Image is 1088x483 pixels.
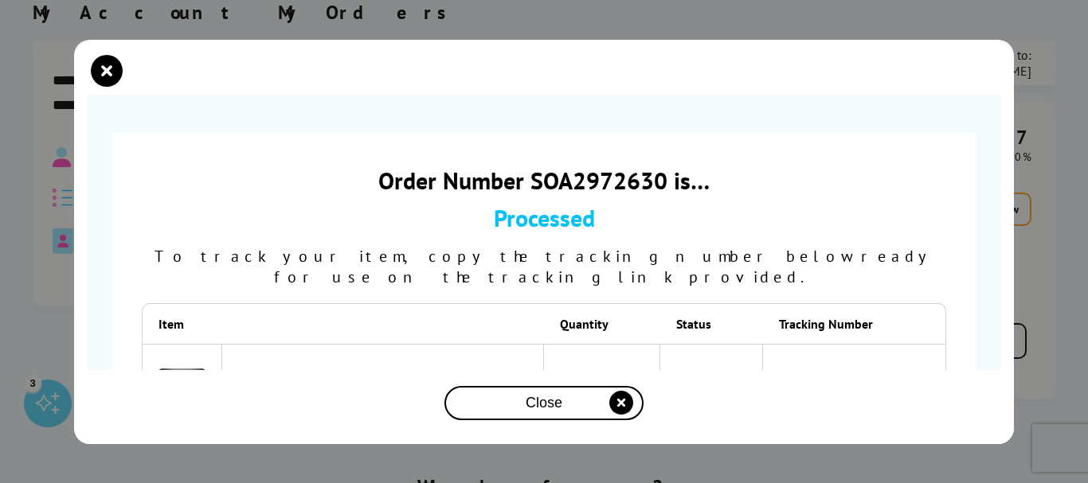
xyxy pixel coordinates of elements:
[763,303,946,344] th: Tracking Number
[526,395,562,411] span: Close
[660,344,763,427] td: Processed
[444,386,644,420] button: close modal
[151,353,213,415] img: Brother HL-L1240W
[142,165,946,196] div: Order Number SOA2972630 is…
[660,303,763,344] th: Status
[544,344,660,427] td: 1
[544,303,660,344] th: Quantity
[142,303,222,344] th: Item
[142,202,946,233] div: Processed
[237,366,535,382] div: Brother HL-L1240W
[95,59,119,83] button: close modal
[155,246,934,287] span: To track your item, copy the tracking number below ready for use on the tracking link provided.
